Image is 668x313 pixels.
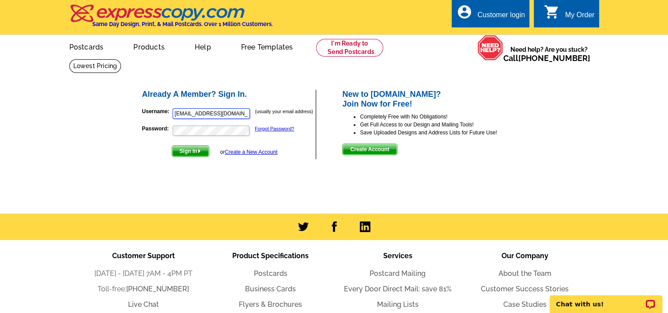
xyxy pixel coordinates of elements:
a: Mailing Lists [377,300,419,309]
h2: New to [DOMAIN_NAME]? Join Now for Free! [342,90,527,109]
a: Products [119,36,179,57]
li: Completely Free with No Obligations! [360,113,527,121]
div: My Order [565,11,595,23]
a: Business Cards [245,285,296,293]
button: Create Account [342,144,397,155]
span: Services [383,252,412,260]
img: help [477,35,503,61]
a: Create a New Account [225,149,277,155]
li: Get Full Access to our Design and Mailing Tools! [360,121,527,129]
span: Product Specifications [232,252,309,260]
a: Postcard Mailing [370,269,426,278]
a: About the Team [498,269,551,278]
li: Save Uploaded Designs and Address Lists for Future Use! [360,129,527,137]
li: Toll-free: [80,284,207,294]
div: Customer login [477,11,525,23]
a: Forgot Password? [255,126,294,131]
a: Help [181,36,225,57]
a: Customer Success Stories [481,285,569,293]
a: shopping_cart My Order [544,10,595,21]
span: Sign In [172,146,209,156]
h4: Same Day Design, Print, & Mail Postcards. Over 1 Million Customers. [92,21,273,27]
button: Sign In [172,145,209,157]
a: Free Templates [227,36,307,57]
a: Postcards [254,269,287,278]
div: or [220,148,277,156]
a: account_circle Customer login [456,10,525,21]
h2: Already A Member? Sign In. [142,90,316,99]
a: [PHONE_NUMBER] [518,53,590,63]
a: Same Day Design, Print, & Mail Postcards. Over 1 Million Customers. [69,11,273,27]
iframe: LiveChat chat widget [544,285,668,313]
a: Flyers & Brochures [239,300,302,309]
a: Every Door Direct Mail: save 81% [344,285,452,293]
label: Username: [142,107,172,115]
span: Need help? Are you stuck? [503,45,595,63]
img: button-next-arrow-white.png [197,149,201,153]
i: account_circle [456,4,472,20]
a: [PHONE_NUMBER] [126,285,189,293]
span: Call [503,53,590,63]
small: (usually your email address) [255,109,313,114]
a: Postcards [55,36,118,57]
span: Create Account [343,144,396,155]
span: Our Company [502,252,548,260]
a: Live Chat [128,300,159,309]
a: Case Studies [503,300,547,309]
i: shopping_cart [544,4,560,20]
li: [DATE] - [DATE] 7AM - 4PM PT [80,268,207,279]
span: Customer Support [112,252,175,260]
label: Password: [142,125,172,133]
